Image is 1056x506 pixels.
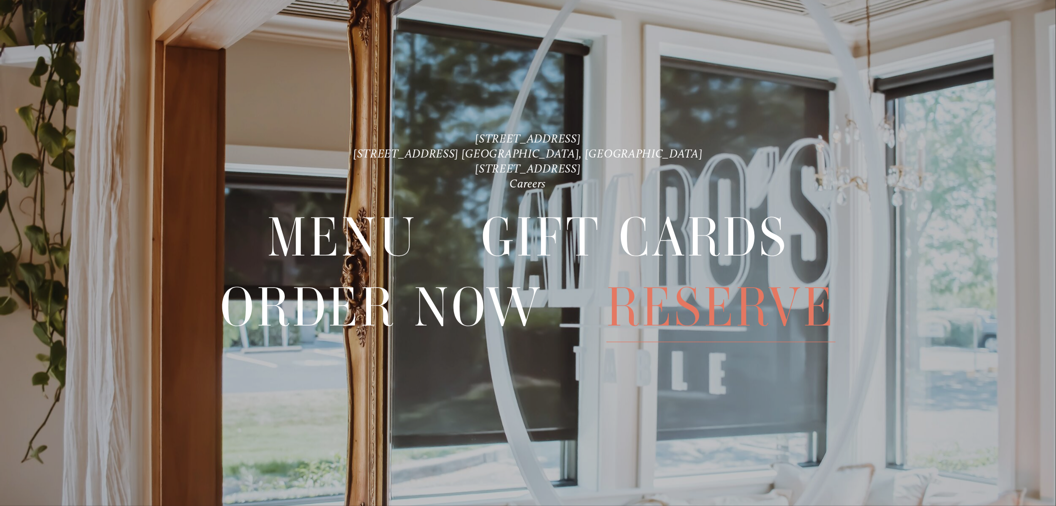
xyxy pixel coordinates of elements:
a: Gift Cards [481,202,789,271]
a: Careers [510,176,546,190]
a: Order Now [220,273,543,342]
a: Menu [267,202,418,271]
a: Reserve [606,273,836,342]
a: [STREET_ADDRESS] [475,161,580,175]
a: [STREET_ADDRESS] [GEOGRAPHIC_DATA], [GEOGRAPHIC_DATA] [353,146,703,160]
span: Menu [267,202,418,272]
span: Gift Cards [481,202,789,272]
a: [STREET_ADDRESS] [475,132,580,146]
